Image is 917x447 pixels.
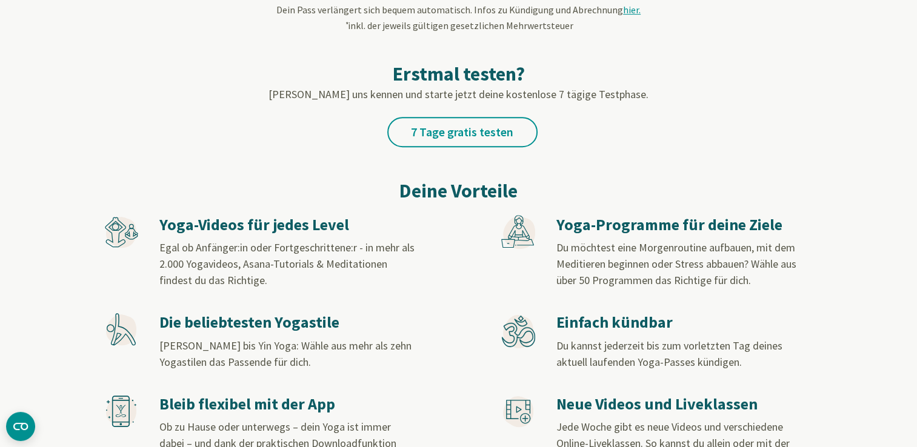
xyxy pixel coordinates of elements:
h2: Erstmal testen? [104,62,813,86]
div: Dein Pass verlängert sich bequem automatisch. Infos zu Kündigung und Abrechnung [104,2,813,33]
a: 7 Tage gratis testen [387,117,538,147]
span: hier. [623,4,641,16]
h3: Einfach kündbar [556,313,812,333]
h3: Bleib flexibel mit der App [159,394,415,414]
h3: Yoga-Videos für jedes Level [159,215,415,235]
span: Du möchtest eine Morgenroutine aufbauen, mit dem Meditieren beginnen oder Stress abbauen? Wähle a... [556,240,796,287]
h2: Deine Vorteile [104,176,813,205]
span: inkl. der jeweils gültigen gesetzlichen Mehrwertsteuer [344,19,573,31]
h3: Die beliebtesten Yogastile [159,313,415,333]
h3: Neue Videos und Liveklassen [556,394,812,414]
span: Egal ob Anfänger:in oder Fortgeschrittene:r - in mehr als 2.000 Yogavideos, Asana-Tutorials & Med... [159,240,415,287]
p: [PERSON_NAME] uns kennen und starte jetzt deine kostenlose 7 tägige Testphase. [104,86,813,102]
h3: Yoga-Programme für deine Ziele [556,215,812,235]
button: CMP-Widget öffnen [6,412,35,441]
span: [PERSON_NAME] bis Yin Yoga: Wähle aus mehr als zehn Yogastilen das Passende für dich. [159,339,412,369]
span: Du kannst jederzeit bis zum vorletzten Tag deines aktuell laufenden Yoga-Passes kündigen. [556,339,782,369]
